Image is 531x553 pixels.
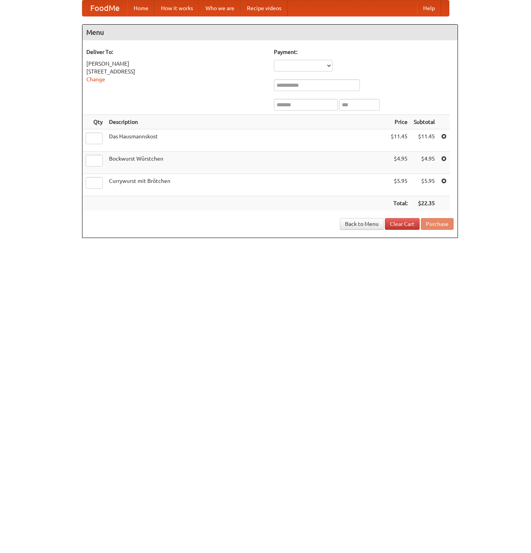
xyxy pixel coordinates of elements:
[106,129,388,152] td: Das Hausmannskost
[411,129,438,152] td: $11.45
[82,115,106,129] th: Qty
[388,196,411,211] th: Total:
[106,152,388,174] td: Bockwurst Würstchen
[411,196,438,211] th: $22.35
[199,0,241,16] a: Who we are
[86,48,266,56] h5: Deliver To:
[82,0,127,16] a: FoodMe
[106,115,388,129] th: Description
[417,0,441,16] a: Help
[411,152,438,174] td: $4.95
[388,129,411,152] td: $11.45
[106,174,388,196] td: Currywurst mit Brötchen
[421,218,454,230] button: Purchase
[86,60,266,68] div: [PERSON_NAME]
[274,48,454,56] h5: Payment:
[241,0,288,16] a: Recipe videos
[388,174,411,196] td: $5.95
[411,174,438,196] td: $5.95
[340,218,384,230] a: Back to Menu
[388,115,411,129] th: Price
[82,25,458,40] h4: Menu
[155,0,199,16] a: How it works
[86,68,266,75] div: [STREET_ADDRESS]
[86,76,105,82] a: Change
[388,152,411,174] td: $4.95
[127,0,155,16] a: Home
[385,218,420,230] a: Clear Cart
[411,115,438,129] th: Subtotal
